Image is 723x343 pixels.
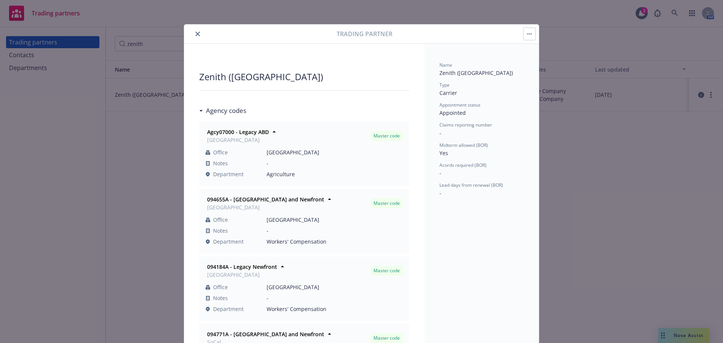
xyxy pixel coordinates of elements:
span: [GEOGRAPHIC_DATA] [207,271,277,279]
span: Department [213,305,244,313]
span: Carrier [439,89,457,96]
strong: 094184A - Legacy Newfront [207,263,277,270]
strong: Agcy07000 - Legacy ABD [207,128,269,136]
span: [GEOGRAPHIC_DATA] [207,203,324,211]
span: Trading partner [337,29,392,38]
span: - [267,294,403,302]
div: Zenith ([GEOGRAPHIC_DATA]) [199,71,409,83]
span: Master code [374,267,400,274]
span: Appointment status [439,102,480,108]
span: - [267,159,403,167]
div: Agency codes [199,106,246,116]
span: Office [213,283,228,291]
span: [GEOGRAPHIC_DATA] [267,216,403,224]
span: Department [213,170,244,178]
span: Lead days from renewal (BOR) [439,182,503,188]
span: Claims reporting number [439,122,492,128]
span: Workers' Compensation [267,305,403,313]
span: Name [439,62,452,68]
span: [GEOGRAPHIC_DATA] [267,283,403,291]
span: - [439,130,441,137]
span: [GEOGRAPHIC_DATA] [207,136,269,144]
h3: Agency codes [206,106,246,116]
span: Agriculture [267,170,403,178]
span: Notes [213,227,228,235]
span: Notes [213,159,228,167]
span: Acords required (BOR) [439,162,487,168]
strong: 094771A - [GEOGRAPHIC_DATA] and Newfront [207,331,324,338]
span: Master code [374,335,400,341]
span: Workers' Compensation [267,238,403,245]
span: Master code [374,200,400,207]
span: - [267,227,403,235]
span: Yes [439,149,448,157]
span: Type [439,82,450,88]
span: - [439,169,441,177]
span: Office [213,148,228,156]
span: Office [213,216,228,224]
span: - [439,189,441,197]
span: Master code [374,133,400,139]
span: Midterm allowed (BOR) [439,142,488,148]
span: Appointed [439,109,466,116]
span: Zenith ([GEOGRAPHIC_DATA]) [439,69,513,76]
button: close [193,29,202,38]
span: Notes [213,294,228,302]
strong: 094655A - [GEOGRAPHIC_DATA] and Newfront [207,196,324,203]
span: [GEOGRAPHIC_DATA] [267,148,403,156]
span: Department [213,238,244,245]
